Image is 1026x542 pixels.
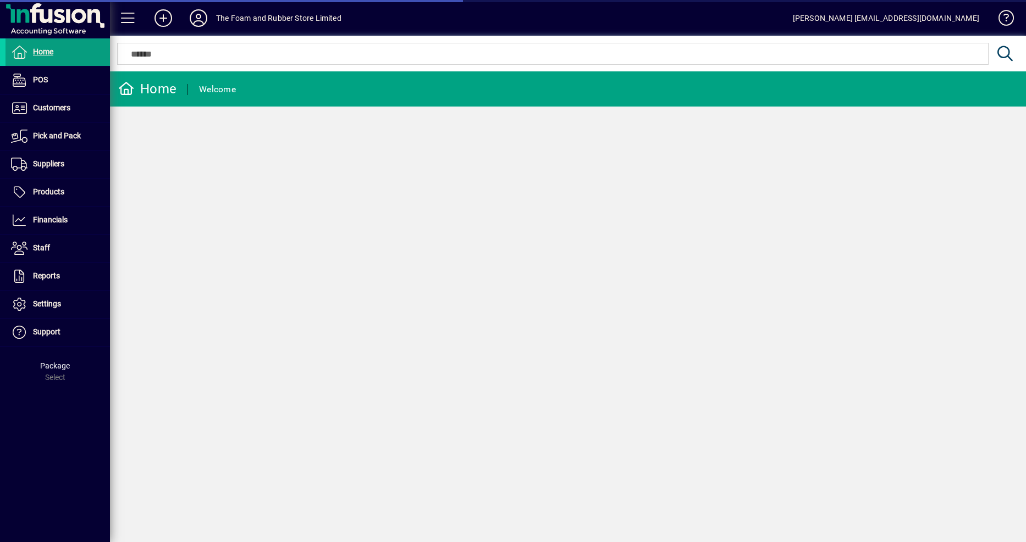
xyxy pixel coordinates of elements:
[5,122,110,150] a: Pick and Pack
[33,271,60,280] span: Reports
[146,8,181,28] button: Add
[5,290,110,318] a: Settings
[5,94,110,122] a: Customers
[33,187,64,196] span: Products
[181,8,216,28] button: Profile
[5,262,110,290] a: Reports
[5,234,110,262] a: Staff
[33,103,70,112] span: Customers
[990,2,1012,38] a: Knowledge Base
[33,75,48,84] span: POS
[33,159,64,168] span: Suppliers
[40,361,70,370] span: Package
[199,81,236,98] div: Welcome
[33,327,60,336] span: Support
[33,299,61,308] span: Settings
[5,150,110,178] a: Suppliers
[216,9,341,27] div: The Foam and Rubber Store Limited
[33,215,68,224] span: Financials
[33,47,53,56] span: Home
[793,9,979,27] div: [PERSON_NAME] [EMAIL_ADDRESS][DOMAIN_NAME]
[33,243,50,252] span: Staff
[5,319,110,346] a: Support
[5,66,110,94] a: POS
[33,131,81,140] span: Pick and Pack
[5,178,110,206] a: Products
[5,206,110,234] a: Financials
[118,80,176,98] div: Home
